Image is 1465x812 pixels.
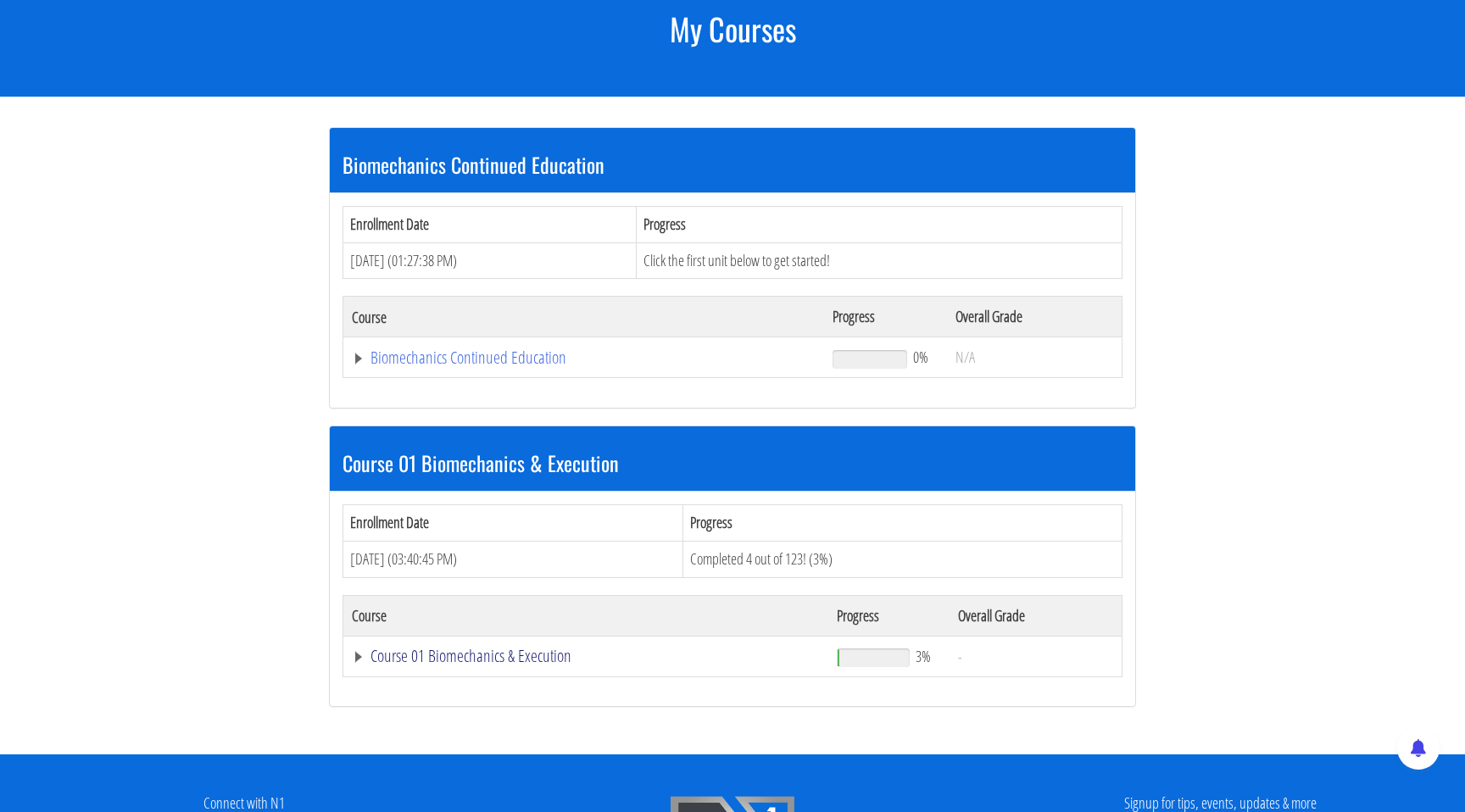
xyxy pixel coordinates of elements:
h4: Signup for tips, events, updates & more [989,795,1452,812]
th: Progress [824,297,947,337]
th: Overall Grade [947,297,1122,337]
th: Course [343,595,828,636]
th: Course [343,297,824,337]
th: Progress [828,595,950,636]
a: Course 01 Biomechanics & Execution [352,648,820,665]
span: 3% [916,647,931,665]
td: [DATE] (03:40:45 PM) [343,541,683,577]
h3: Course 01 Biomechanics & Execution [343,452,1122,474]
th: Enrollment Date [343,505,683,542]
span: 0% [913,348,928,366]
th: Enrollment Date [343,206,637,242]
td: Completed 4 out of 123! (3%) [682,541,1122,577]
th: Progress [636,206,1122,242]
a: Biomechanics Continued Education [352,349,816,366]
td: Click the first unit below to get started! [636,242,1122,279]
td: - [950,636,1122,676]
td: [DATE] (01:27:38 PM) [343,242,637,279]
th: Progress [682,505,1122,542]
h4: Connect with N1 [13,795,476,812]
h3: Biomechanics Continued Education [343,153,1122,175]
th: Overall Grade [950,595,1122,636]
td: N/A [947,337,1122,378]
